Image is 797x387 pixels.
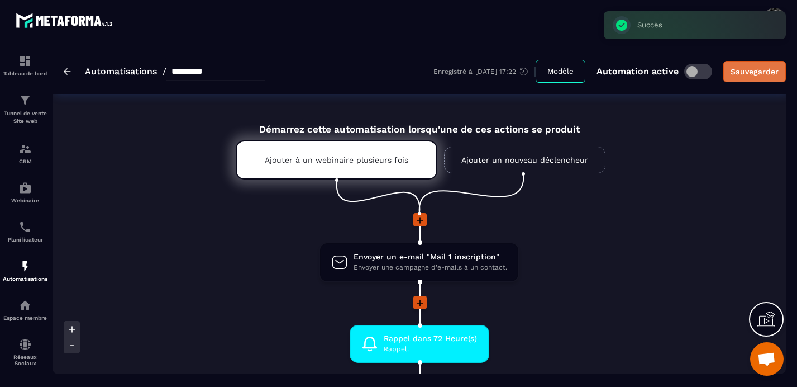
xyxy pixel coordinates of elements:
p: Automation active [596,66,679,77]
span: Envoyer un e-mail "Mail 1 inscription" [354,252,507,262]
button: Sauvegarder [723,61,786,82]
a: automationsautomationsAutomatisations [3,251,47,290]
img: formation [18,93,32,107]
p: Automatisations [3,276,47,282]
a: automationsautomationsEspace membre [3,290,47,329]
img: automations [18,299,32,312]
img: formation [18,54,32,68]
p: [DATE] 17:22 [475,68,516,75]
div: Sauvegarder [731,66,779,77]
p: Tunnel de vente Site web [3,110,47,125]
p: Réseaux Sociaux [3,354,47,366]
a: schedulerschedulerPlanificateur [3,212,47,251]
div: Démarrez cette automatisation lorsqu'une de ces actions se produit [208,111,631,135]
p: Tableau de bord [3,70,47,77]
a: social-networksocial-networkRéseaux Sociaux [3,329,47,375]
p: Webinaire [3,197,47,204]
img: automations [18,259,32,273]
img: automations [18,181,32,195]
a: formationformationTunnel de vente Site web [3,85,47,134]
img: arrow [64,68,71,75]
span: Rappel. [384,344,477,355]
img: scheduler [18,220,32,234]
span: Envoyer une campagne d'e-mails à un contact. [354,262,507,273]
p: CRM [3,158,47,164]
a: Automatisations [85,66,157,77]
img: social-network [18,338,32,351]
a: formationformationCRM [3,134,47,173]
a: automationsautomationsWebinaire [3,173,47,212]
button: Modèle [536,60,585,83]
p: Planificateur [3,237,47,243]
span: / [163,66,166,77]
img: logo [16,10,116,31]
div: Enregistré à [433,67,536,77]
a: formationformationTableau de bord [3,46,47,85]
img: formation [18,142,32,155]
a: Ajouter un nouveau déclencheur [444,147,605,173]
p: Ajouter à un webinaire plusieurs fois [265,155,408,164]
p: Espace membre [3,315,47,321]
span: Rappel dans 72 Heure(s) [384,333,477,344]
div: Ouvrir le chat [750,342,784,376]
